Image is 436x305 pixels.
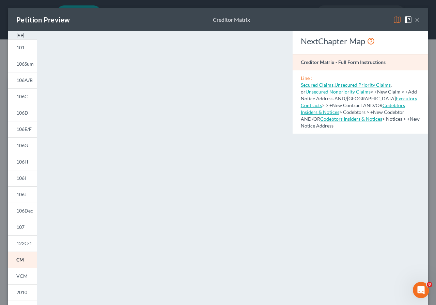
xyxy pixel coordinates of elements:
[334,82,391,88] a: Unsecured Priority Claims
[16,175,26,181] span: 106I
[16,240,32,246] span: 122C-1
[301,36,420,47] div: NextChapter Map
[8,203,37,219] a: 106Dec
[301,96,417,108] span: > > +New Contract AND/OR
[404,16,412,24] img: help-close-5ba153eb36485ed6c1ea00a893f15db1cb9b99d6cae46e1a8edb6c62d00a1a76.svg
[8,235,37,252] a: 122C-1
[16,110,28,116] span: 106D
[301,59,386,65] strong: Creditor Matrix - Full Form Instructions
[16,289,27,295] span: 2010
[16,273,28,279] span: VCM
[16,208,33,214] span: 106Dec
[301,116,420,129] span: > Notices > +New Notice Address
[16,159,28,165] span: 106H
[8,154,37,170] a: 106H
[306,89,371,95] a: Unsecured Nonpriority Claims
[8,56,37,72] a: 106Sum
[415,16,420,24] button: ×
[393,16,401,24] img: map-eea8200ae884c6f1103ae1953ef3d486a96c86aabb227e865a55264e3737af1f.svg
[16,94,28,99] span: 106C
[8,268,37,284] a: VCM
[301,82,334,88] span: ,
[301,102,405,122] span: > Codebtors > +New Codebtor AND/OR
[301,75,312,81] span: Line :
[16,45,25,50] span: 101
[427,282,432,287] span: 8
[301,82,333,88] a: Secured Claims
[16,257,24,262] span: CM
[8,39,37,56] a: 101
[8,186,37,203] a: 106J
[8,105,37,121] a: 106D
[16,191,27,197] span: 106J
[16,77,33,83] span: 106A/B
[16,61,34,67] span: 106Sum
[320,116,382,122] a: Codebtors Insiders & Notices
[413,282,429,298] iframe: Intercom live chat
[8,219,37,235] a: 107
[8,137,37,154] a: 106G
[8,88,37,105] a: 106C
[16,31,25,39] img: expand-e0f6d898513216a626fdd78e52531dac95497ffd26381d4c15ee2fc46db09dca.svg
[301,102,405,115] a: Codebtors Insiders & Notices
[16,15,70,24] div: Petition Preview
[16,126,32,132] span: 106E/F
[16,224,25,230] span: 107
[301,96,417,108] a: Executory Contracts
[8,284,37,301] a: 2010
[8,121,37,137] a: 106E/F
[8,72,37,88] a: 106A/B
[8,170,37,186] a: 106I
[8,252,37,268] a: CM
[301,89,417,101] span: > +New Claim > +Add Notice Address AND/[GEOGRAPHIC_DATA]
[16,142,28,148] span: 106G
[213,16,250,24] div: Creditor Matrix
[301,82,392,95] span: , or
